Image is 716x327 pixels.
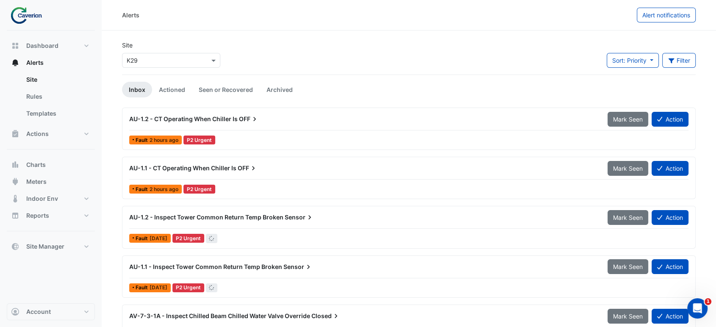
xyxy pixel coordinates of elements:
span: Closed [311,312,340,320]
button: Dashboard [7,37,95,54]
a: Actioned [152,82,192,97]
div: P2 Urgent [183,136,215,144]
button: Mark Seen [608,309,648,324]
button: Mark Seen [608,112,648,127]
span: Charts [26,161,46,169]
span: AV-7-3-1A - Inspect Chilled Beam Chilled Water Valve Override [129,312,310,319]
button: Action [652,161,688,176]
span: Fault [136,187,150,192]
app-icon: Reports [11,211,19,220]
button: Mark Seen [608,259,648,274]
app-icon: Site Manager [11,242,19,251]
span: Meters [26,177,47,186]
span: Indoor Env [26,194,58,203]
button: Filter [662,53,696,68]
a: Rules [19,88,95,105]
button: Charts [7,156,95,173]
span: Mark Seen [613,214,643,221]
a: Templates [19,105,95,122]
span: Sun 12-Oct-2025 19:45 EEST [150,284,167,291]
button: Action [652,259,688,274]
button: Alert notifications [637,8,696,22]
span: AU-1.1 - CT Operating When Chiller Is [129,164,236,172]
span: Sensor [283,263,313,271]
button: Alerts [7,54,95,71]
button: Meters [7,173,95,190]
button: Indoor Env [7,190,95,207]
div: Alerts [122,11,139,19]
span: Mark Seen [613,263,643,270]
span: Mark Seen [613,165,643,172]
span: Fault [136,236,150,241]
img: Company Logo [10,7,48,24]
button: Reports [7,207,95,224]
span: Sort: Priority [612,57,647,64]
span: Account [26,308,51,316]
span: 1 [705,298,711,305]
button: Sort: Priority [607,53,659,68]
button: Account [7,303,95,320]
label: Site [122,41,133,50]
span: Tue 14-Oct-2025 10:15 EEST [150,186,178,192]
span: Tue 14-Oct-2025 10:15 EEST [150,137,178,143]
span: Actions [26,130,49,138]
span: AU-1.2 - Inspect Tower Common Return Temp Broken [129,213,283,221]
span: OFF [239,115,259,123]
a: Inbox [122,82,152,97]
div: Alerts [7,71,95,125]
a: Site [19,71,95,88]
span: Sensor [285,213,314,222]
iframe: Intercom live chat [687,298,708,319]
div: P2 Urgent [183,185,215,194]
app-icon: Indoor Env [11,194,19,203]
span: OFF [238,164,258,172]
span: AU-1.2 - CT Operating When Chiller Is [129,115,238,122]
span: Mark Seen [613,313,643,320]
span: Dashboard [26,42,58,50]
app-icon: Actions [11,130,19,138]
button: Action [652,309,688,324]
button: Mark Seen [608,161,648,176]
app-icon: Charts [11,161,19,169]
span: Site Manager [26,242,64,251]
button: Actions [7,125,95,142]
button: Action [652,210,688,225]
div: P2 Urgent [172,234,204,243]
span: Reports [26,211,49,220]
div: P2 Urgent [172,283,204,292]
span: Sun 12-Oct-2025 19:45 EEST [150,235,167,241]
a: Seen or Recovered [192,82,260,97]
span: AU-1.1 - Inspect Tower Common Return Temp Broken [129,263,282,270]
span: Fault [136,138,150,143]
button: Action [652,112,688,127]
app-icon: Meters [11,177,19,186]
app-icon: Dashboard [11,42,19,50]
app-icon: Alerts [11,58,19,67]
button: Mark Seen [608,210,648,225]
span: Mark Seen [613,116,643,123]
span: Fault [136,285,150,290]
button: Site Manager [7,238,95,255]
a: Archived [260,82,300,97]
span: Alerts [26,58,44,67]
span: Alert notifications [642,11,690,19]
